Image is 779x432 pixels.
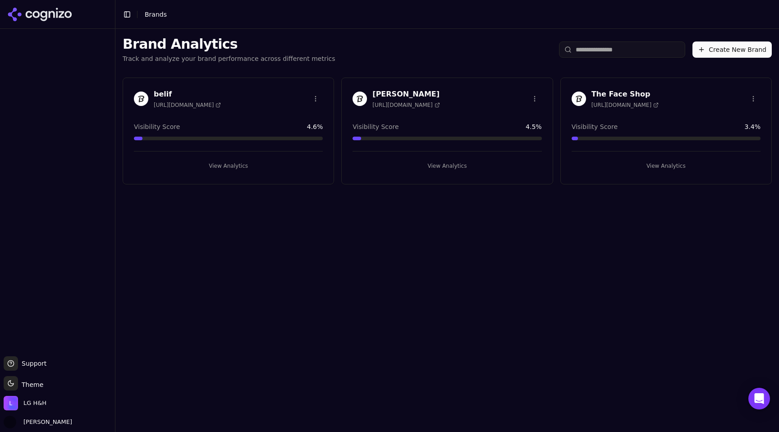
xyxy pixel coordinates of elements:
[372,101,440,109] span: [URL][DOMAIN_NAME]
[591,101,659,109] span: [URL][DOMAIN_NAME]
[353,92,367,106] img: Dr. Groot
[18,381,43,388] span: Theme
[18,359,46,368] span: Support
[692,41,772,58] button: Create New Brand
[4,416,72,428] button: Open user button
[4,416,16,428] img: Yaroslav Mynchenko
[134,159,323,173] button: View Analytics
[307,122,323,131] span: 4.6 %
[353,122,399,131] span: Visibility Score
[145,11,167,18] span: Brands
[134,92,148,106] img: belif
[744,122,761,131] span: 3.4 %
[591,89,659,100] h3: The Face Shop
[572,92,586,106] img: The Face Shop
[4,396,18,410] img: LG H&H
[154,101,221,109] span: [URL][DOMAIN_NAME]
[145,10,167,19] nav: breadcrumb
[748,388,770,409] div: Open Intercom Messenger
[154,89,221,100] h3: belif
[23,399,46,407] span: LG H&H
[134,122,180,131] span: Visibility Score
[123,54,335,63] p: Track and analyze your brand performance across different metrics
[4,396,46,410] button: Open organization switcher
[572,122,618,131] span: Visibility Score
[372,89,440,100] h3: [PERSON_NAME]
[20,418,72,426] span: [PERSON_NAME]
[572,159,761,173] button: View Analytics
[353,159,541,173] button: View Analytics
[526,122,542,131] span: 4.5 %
[123,36,335,52] h1: Brand Analytics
